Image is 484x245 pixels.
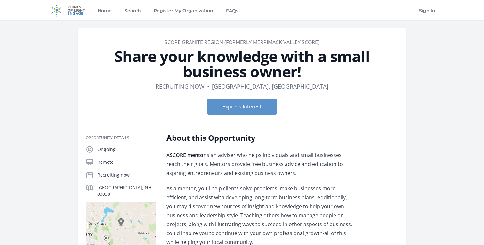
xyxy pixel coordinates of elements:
[166,151,354,178] p: A is an adviser who helps individuals and small businesses reach their goals. Mentors provide fre...
[97,146,156,153] p: Ongoing
[86,135,156,140] h3: Opportunity Details
[212,82,328,91] dd: [GEOGRAPHIC_DATA], [GEOGRAPHIC_DATA]
[97,185,156,197] p: [GEOGRAPHIC_DATA], NH 03038
[207,99,277,115] button: Express Interest
[86,49,398,79] h1: Share your knowledge with a small business owner!
[165,39,319,46] a: SCORE Granite Region (formerly Merrimack Valley SCORE)
[207,82,209,91] div: •
[97,172,156,178] p: Recruiting now
[170,152,206,159] strong: SCORE mentor
[156,82,205,91] dd: Recruiting now
[166,133,354,143] h2: About this Opportunity
[97,159,156,165] p: Remote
